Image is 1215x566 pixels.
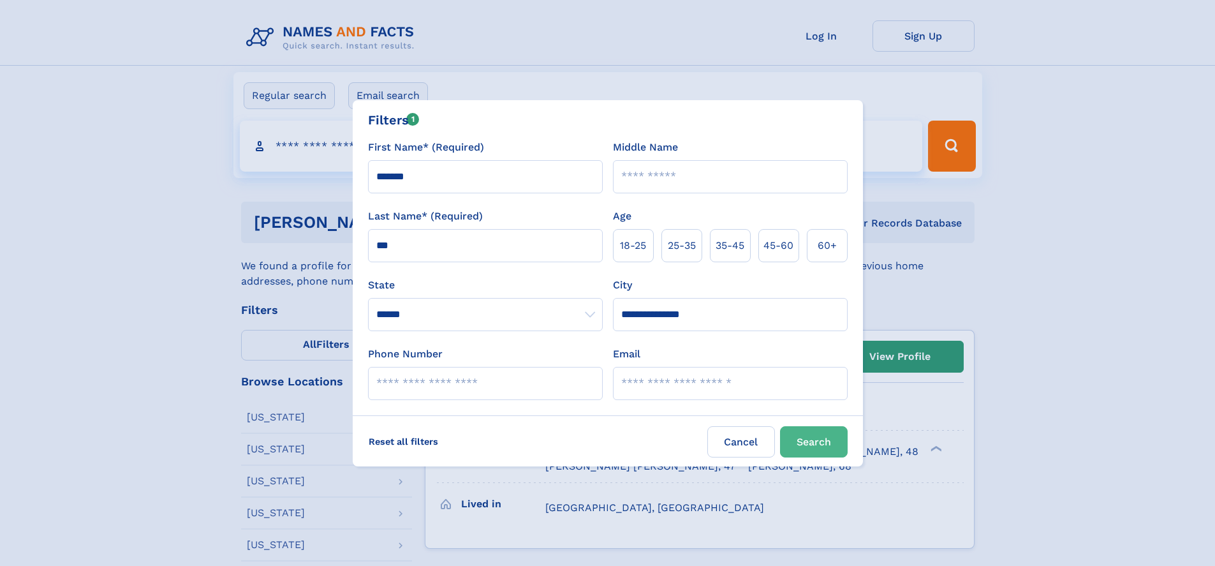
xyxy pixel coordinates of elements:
[613,209,631,224] label: Age
[368,140,484,155] label: First Name* (Required)
[613,346,640,362] label: Email
[368,278,603,293] label: State
[716,238,744,253] span: 35‑45
[360,426,446,457] label: Reset all filters
[780,426,848,458] button: Search
[368,346,443,362] label: Phone Number
[818,238,837,253] span: 60+
[368,209,483,224] label: Last Name* (Required)
[707,426,775,458] label: Cancel
[763,238,793,253] span: 45‑60
[620,238,646,253] span: 18‑25
[368,110,420,130] div: Filters
[613,278,632,293] label: City
[613,140,678,155] label: Middle Name
[668,238,696,253] span: 25‑35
